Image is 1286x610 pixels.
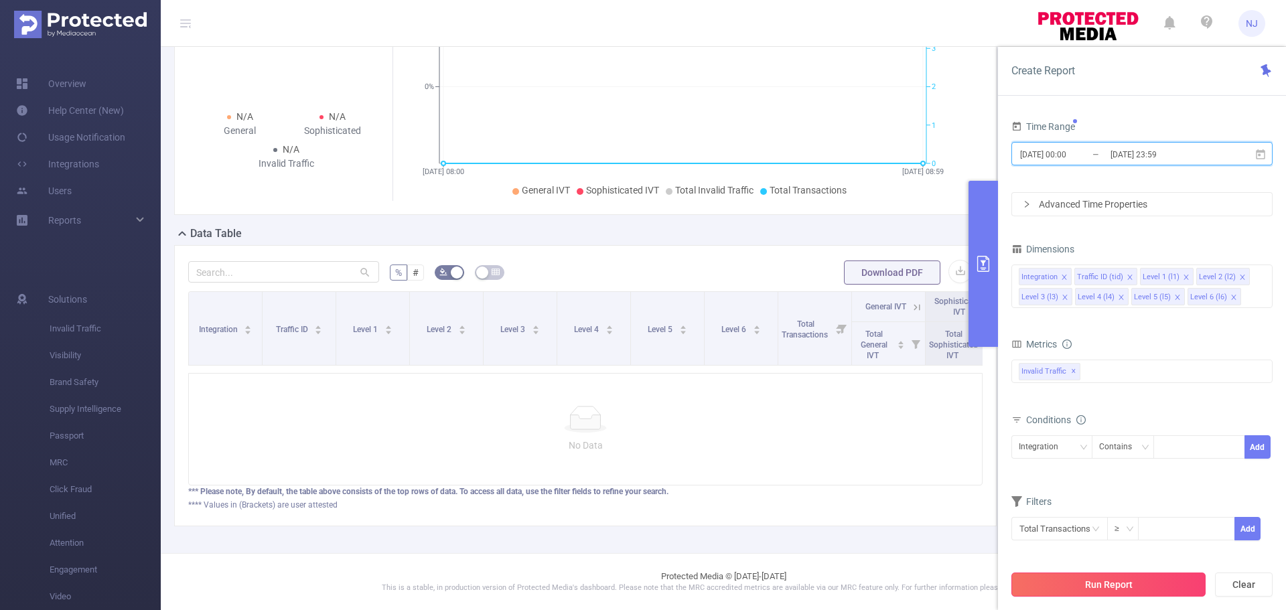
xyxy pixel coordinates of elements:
[679,323,687,327] i: icon: caret-up
[1115,518,1129,540] div: ≥
[50,423,161,449] span: Passport
[423,167,464,176] tspan: [DATE] 08:00
[14,11,147,38] img: Protected Media
[1134,289,1171,306] div: Level 5 (l5)
[1021,289,1058,306] div: Level 3 (l3)
[458,323,466,331] div: Sort
[200,438,971,453] p: No Data
[384,323,392,331] div: Sort
[833,292,851,365] i: Filter menu
[188,485,983,498] div: *** Please note, By default, the table above consists of the top rows of data. To access all data...
[427,325,453,334] span: Level 2
[782,319,830,339] span: Total Transactions
[1011,244,1074,254] span: Dimensions
[283,144,299,155] span: N/A
[1075,288,1129,305] li: Level 4 (l4)
[1118,294,1125,302] i: icon: close
[50,342,161,369] span: Visibility
[161,553,1286,610] footer: Protected Media © [DATE]-[DATE]
[353,325,380,334] span: Level 1
[586,185,659,196] span: Sophisticated IVT
[16,124,125,151] a: Usage Notification
[315,323,322,327] i: icon: caret-up
[1239,274,1246,282] i: icon: close
[48,215,81,226] span: Reports
[1011,573,1206,597] button: Run Report
[1061,274,1068,282] i: icon: close
[1026,414,1086,425] span: Conditions
[500,325,527,334] span: Level 3
[1062,294,1068,302] i: icon: close
[753,329,760,333] i: icon: caret-down
[194,124,287,138] div: General
[1196,268,1250,285] li: Level 2 (l2)
[1019,436,1068,458] div: Integration
[1174,294,1181,302] i: icon: close
[50,556,161,583] span: Engagement
[1019,145,1127,163] input: Start date
[753,323,760,327] i: icon: caret-up
[1077,269,1123,286] div: Traffic ID (tid)
[199,325,240,334] span: Integration
[1215,573,1273,597] button: Clear
[574,325,601,334] span: Level 4
[721,325,748,334] span: Level 6
[906,322,925,365] i: Filter menu
[425,83,434,92] tspan: 0%
[384,323,392,327] i: icon: caret-up
[1076,415,1086,425] i: icon: info-circle
[329,111,346,122] span: N/A
[1143,269,1180,286] div: Level 1 (l1)
[458,323,466,327] i: icon: caret-up
[648,325,674,334] span: Level 5
[844,260,940,285] button: Download PDF
[932,159,936,168] tspan: 0
[16,97,124,124] a: Help Center (New)
[384,329,392,333] i: icon: caret-down
[1109,145,1218,163] input: End date
[898,344,905,348] i: icon: caret-down
[50,503,161,530] span: Unified
[1141,443,1149,453] i: icon: down
[1099,436,1141,458] div: Contains
[244,329,252,333] i: icon: caret-down
[1023,200,1031,208] i: icon: right
[1127,274,1133,282] i: icon: close
[1244,435,1271,459] button: Add
[50,449,161,476] span: MRC
[753,323,761,331] div: Sort
[932,44,936,53] tspan: 3
[1230,294,1237,302] i: icon: close
[194,583,1253,594] p: This is a stable, in production version of Protected Media's dashboard. Please note that the MRC ...
[395,267,402,278] span: %
[1131,288,1185,305] li: Level 5 (l5)
[522,185,570,196] span: General IVT
[1140,268,1194,285] li: Level 1 (l1)
[314,323,322,331] div: Sort
[48,207,81,234] a: Reports
[48,286,87,313] span: Solutions
[16,70,86,97] a: Overview
[458,329,466,333] i: icon: caret-down
[902,167,944,176] tspan: [DATE] 08:59
[932,83,936,92] tspan: 2
[50,476,161,503] span: Click Fraud
[50,315,161,342] span: Invalid Traffic
[532,323,539,327] i: icon: caret-up
[1011,496,1052,507] span: Filters
[413,267,419,278] span: #
[236,111,253,122] span: N/A
[240,157,333,171] div: Invalid Traffic
[16,151,99,177] a: Integrations
[287,124,380,138] div: Sophisticated
[1080,443,1088,453] i: icon: down
[929,329,978,360] span: Total Sophisticated IVT
[1074,268,1137,285] li: Traffic ID (tid)
[679,323,687,331] div: Sort
[675,185,754,196] span: Total Invalid Traffic
[770,185,847,196] span: Total Transactions
[1126,525,1134,534] i: icon: down
[188,499,983,511] div: **** Values in (Brackets) are user attested
[934,297,983,317] span: Sophisticated IVT
[1019,363,1080,380] span: Invalid Traffic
